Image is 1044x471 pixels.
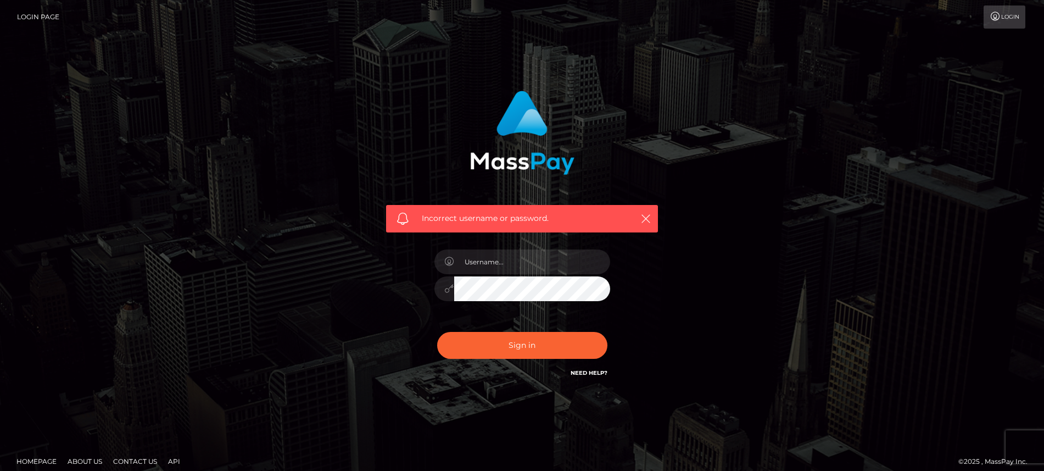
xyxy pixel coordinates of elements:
a: About Us [63,453,107,470]
a: Contact Us [109,453,161,470]
input: Username... [454,250,610,274]
a: Homepage [12,453,61,470]
a: Login Page [17,5,59,29]
a: Login [984,5,1025,29]
div: © 2025 , MassPay Inc. [958,456,1036,468]
a: API [164,453,185,470]
img: MassPay Login [470,91,574,175]
a: Need Help? [571,369,607,376]
button: Sign in [437,332,607,359]
span: Incorrect username or password. [422,213,622,224]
